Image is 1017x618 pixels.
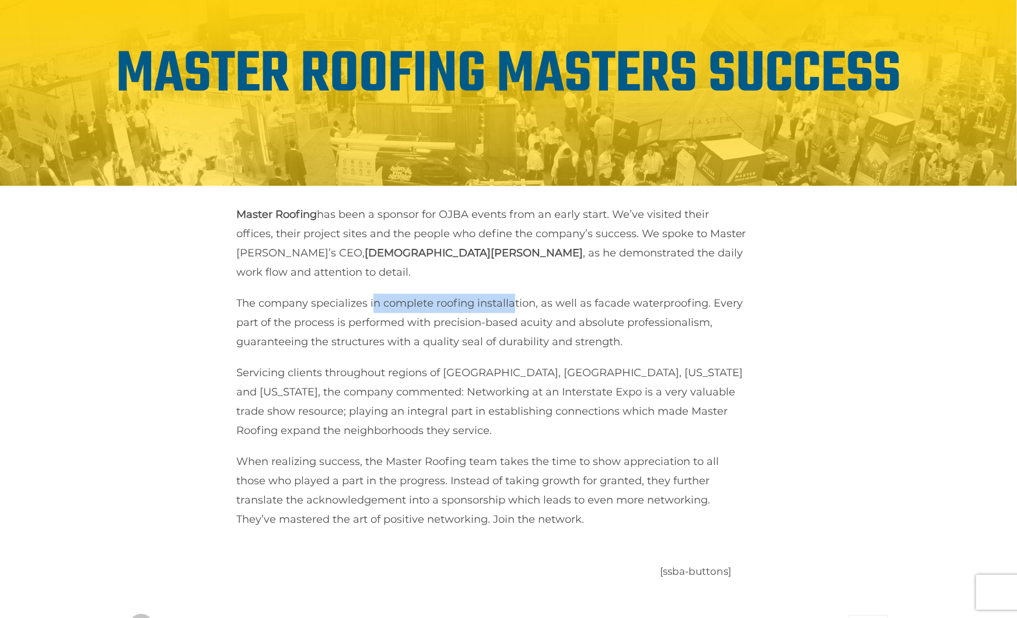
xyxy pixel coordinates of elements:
input: Enter your last name [15,108,213,134]
p: Servicing clients throughout regions of [GEOGRAPHIC_DATA], [GEOGRAPHIC_DATA], [US_STATE] and [US_... [236,363,747,440]
em: Submit [171,360,212,376]
p: The company specializes in complete roofing installation, as well as facade waterproofing. Every ... [236,294,747,352]
div: Leave a message [61,65,196,81]
strong: Master Roofing [236,208,317,221]
div: [ssba-buttons] [660,563,888,580]
input: Enter your email address [15,143,213,168]
textarea: Type your message and click 'Submit' [15,177,213,350]
a: Master Roofing Masters Success [116,31,901,120]
p: has been a sponsor for OJBA events from an early start. We’ve visited their offices, their projec... [236,205,747,282]
p: When realizing success, the Master Roofing team takes the time to show appreciation to all those ... [236,452,747,529]
div: Minimize live chat window [191,6,219,34]
strong: [DEMOGRAPHIC_DATA][PERSON_NAME] [365,246,583,259]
